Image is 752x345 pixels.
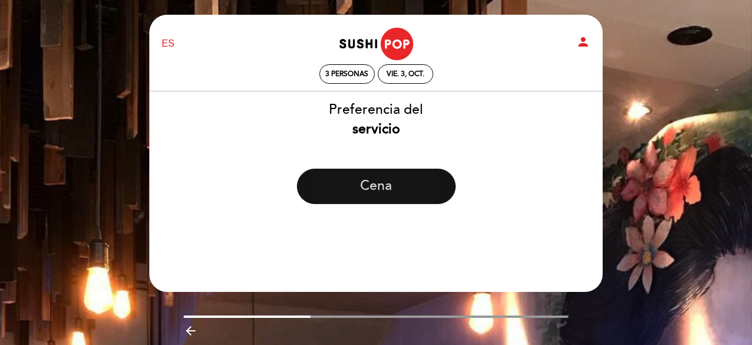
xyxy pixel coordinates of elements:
span: 3 personas [325,70,368,78]
a: Sushipop [PERSON_NAME] [302,28,450,60]
i: arrow_backward [184,324,198,338]
div: Preferencia del [149,100,603,139]
i: person [576,35,590,49]
button: person [576,35,590,53]
button: Cena [297,169,456,204]
b: servicio [352,121,400,137]
div: vie. 3, oct. [387,70,424,78]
